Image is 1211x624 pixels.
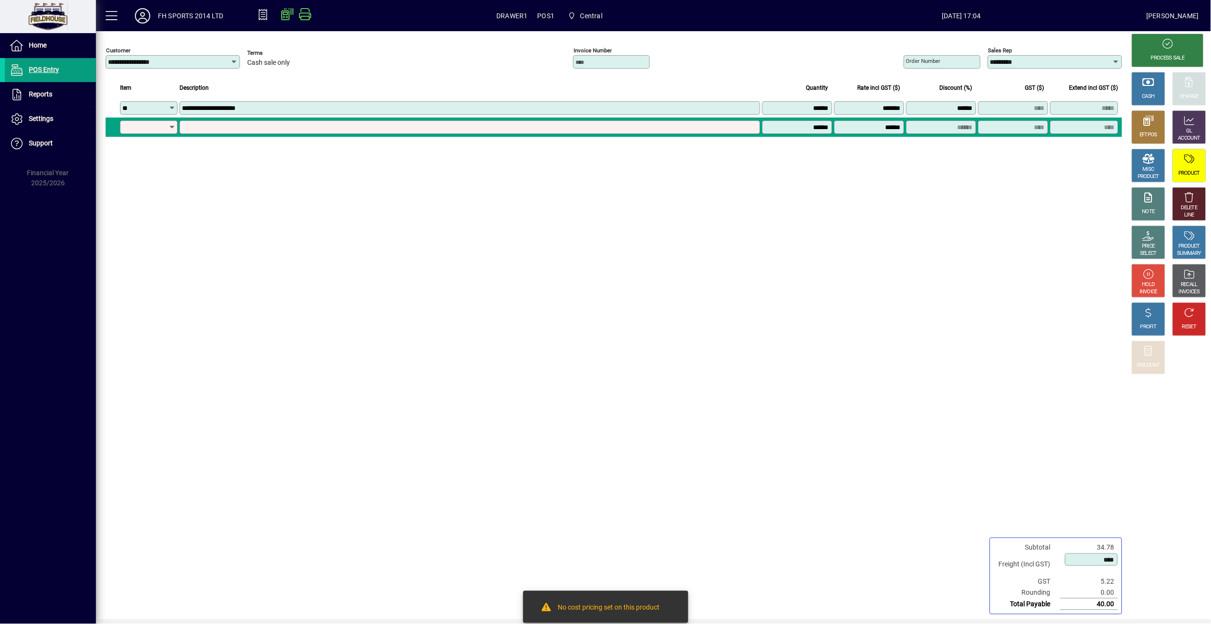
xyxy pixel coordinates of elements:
[574,47,612,54] mat-label: Invoice number
[5,34,96,58] a: Home
[1060,576,1118,587] td: 5.22
[988,47,1012,54] mat-label: Sales rep
[580,8,602,24] span: Central
[538,8,555,24] span: POS1
[940,83,972,93] span: Discount (%)
[1181,281,1198,288] div: RECALL
[906,58,941,64] mat-label: Order number
[1185,212,1194,219] div: LINE
[994,587,1060,599] td: Rounding
[1147,8,1199,24] div: [PERSON_NAME]
[29,66,59,73] span: POS Entry
[1181,204,1198,212] div: DELETE
[5,132,96,156] a: Support
[29,139,53,147] span: Support
[158,8,223,24] div: FH SPORTS 2014 LTD
[120,83,132,93] span: Item
[1177,250,1201,257] div: SUMMARY
[1140,250,1157,257] div: SELECT
[1138,173,1159,180] div: PRODUCT
[1142,243,1155,250] div: PRICE
[1060,599,1118,610] td: 40.00
[1143,166,1154,173] div: MISC
[1142,93,1155,100] div: CASH
[1069,83,1118,93] span: Extend incl GST ($)
[1025,83,1044,93] span: GST ($)
[127,7,158,24] button: Profile
[1187,128,1193,135] div: GL
[496,8,528,24] span: DRAWER1
[1060,542,1118,553] td: 34.78
[247,59,290,67] span: Cash sale only
[5,107,96,131] a: Settings
[29,90,52,98] span: Reports
[180,83,209,93] span: Description
[1142,281,1155,288] div: HOLD
[1179,288,1199,296] div: INVOICES
[777,8,1147,24] span: [DATE] 17:04
[564,7,606,24] span: Central
[1178,243,1200,250] div: PRODUCT
[29,115,53,122] span: Settings
[1142,208,1155,216] div: NOTE
[558,602,660,614] div: No cost pricing set on this product
[29,41,47,49] span: Home
[994,553,1060,576] td: Freight (Incl GST)
[858,83,900,93] span: Rate incl GST ($)
[1178,170,1200,177] div: PRODUCT
[994,599,1060,610] td: Total Payable
[994,542,1060,553] td: Subtotal
[247,50,305,56] span: Terms
[1140,132,1158,139] div: EFTPOS
[806,83,828,93] span: Quantity
[1060,587,1118,599] td: 0.00
[1139,288,1157,296] div: INVOICE
[1180,93,1199,100] div: CHARGE
[1178,135,1200,142] div: ACCOUNT
[1182,324,1197,331] div: RESET
[106,47,131,54] mat-label: Customer
[5,83,96,107] a: Reports
[1151,55,1185,62] div: PROCESS SALE
[1140,324,1157,331] div: PROFIT
[994,576,1060,587] td: GST
[1137,362,1160,369] div: DISCOUNT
